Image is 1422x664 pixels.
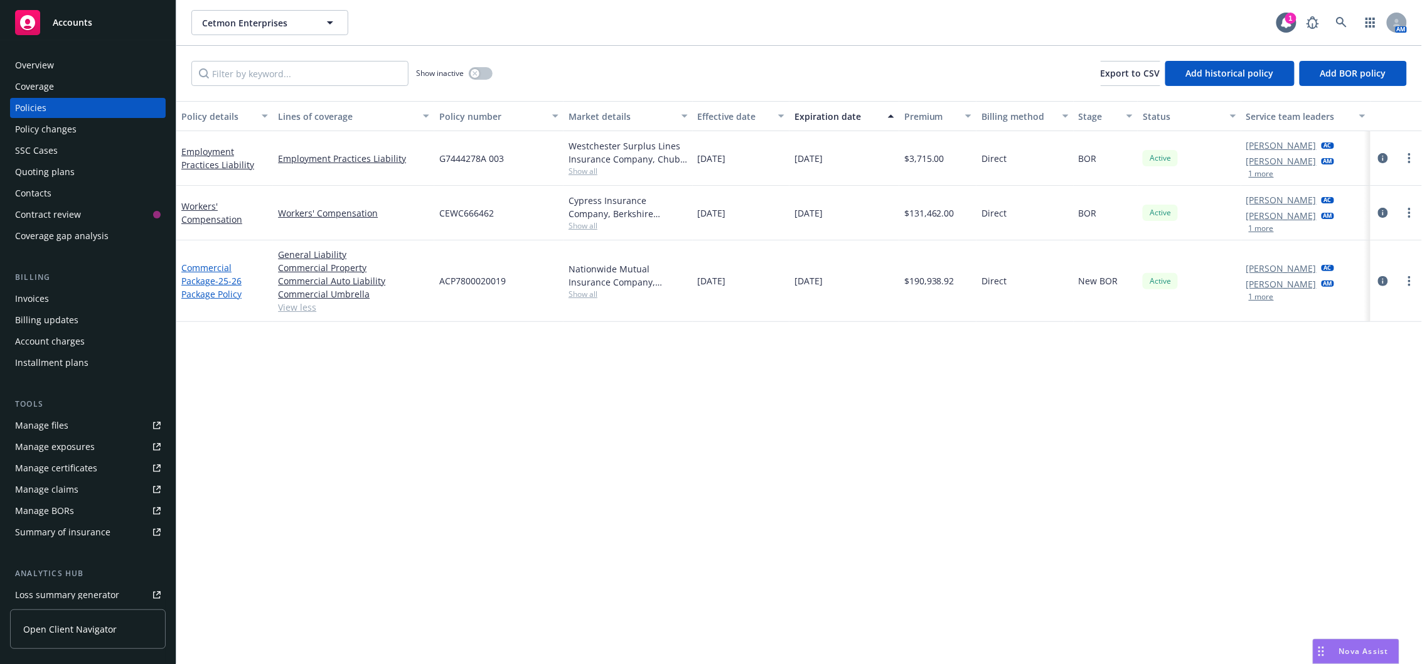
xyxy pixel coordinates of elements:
[1249,170,1274,178] button: 1 more
[15,458,97,478] div: Manage certificates
[191,10,348,35] button: Cetmon Enterprises
[439,274,506,287] span: ACP7800020019
[10,415,166,436] a: Manage files
[15,119,77,139] div: Policy changes
[1320,67,1386,79] span: Add BOR policy
[10,501,166,521] a: Manage BORs
[15,55,54,75] div: Overview
[1148,153,1173,164] span: Active
[899,101,976,131] button: Premium
[181,146,254,171] a: Employment Practices Liability
[569,166,688,176] span: Show all
[569,262,688,289] div: Nationwide Mutual Insurance Company, Nationwide Insurance Company
[10,271,166,284] div: Billing
[10,141,166,161] a: SSC Cases
[1246,154,1317,168] a: [PERSON_NAME]
[10,567,166,580] div: Analytics hub
[181,262,242,300] a: Commercial Package
[698,110,771,123] div: Effective date
[904,152,944,165] span: $3,715.00
[976,101,1073,131] button: Billing method
[1148,207,1173,218] span: Active
[10,162,166,182] a: Quoting plans
[191,61,409,86] input: Filter by keyword...
[439,152,504,165] span: G7444278A 003
[981,274,1007,287] span: Direct
[1246,277,1317,291] a: [PERSON_NAME]
[181,200,242,225] a: Workers' Compensation
[10,310,166,330] a: Billing updates
[15,98,46,118] div: Policies
[1148,276,1173,287] span: Active
[1241,101,1371,131] button: Service team leaders
[10,5,166,40] a: Accounts
[1246,110,1352,123] div: Service team leaders
[1246,193,1317,206] a: [PERSON_NAME]
[15,183,51,203] div: Contacts
[569,110,674,123] div: Market details
[698,274,726,287] span: [DATE]
[439,206,494,220] span: CEWC666462
[693,101,789,131] button: Effective date
[10,289,166,309] a: Invoices
[794,206,823,220] span: [DATE]
[416,68,464,78] span: Show inactive
[569,194,688,220] div: Cypress Insurance Company, Berkshire Hathaway Homestate Companies (BHHC)
[1246,209,1317,222] a: [PERSON_NAME]
[278,261,429,274] a: Commercial Property
[15,141,58,161] div: SSC Cases
[1300,10,1325,35] a: Report a Bug
[1101,61,1160,86] button: Export to CSV
[53,18,92,28] span: Accounts
[181,110,254,123] div: Policy details
[698,206,726,220] span: [DATE]
[1376,151,1391,166] a: circleInformation
[1165,61,1295,86] button: Add historical policy
[794,152,823,165] span: [DATE]
[1079,206,1097,220] span: BOR
[794,274,823,287] span: [DATE]
[904,274,954,287] span: $190,938.92
[1313,640,1329,663] div: Drag to move
[278,110,415,123] div: Lines of coverage
[10,226,166,246] a: Coverage gap analysis
[1246,262,1317,275] a: [PERSON_NAME]
[278,206,429,220] a: Workers' Compensation
[981,206,1007,220] span: Direct
[10,331,166,351] a: Account charges
[15,437,95,457] div: Manage exposures
[10,183,166,203] a: Contacts
[1339,646,1389,656] span: Nova Assist
[10,479,166,500] a: Manage claims
[1249,293,1274,301] button: 1 more
[10,458,166,478] a: Manage certificates
[15,289,49,309] div: Invoices
[273,101,434,131] button: Lines of coverage
[10,205,166,225] a: Contract review
[789,101,899,131] button: Expiration date
[10,119,166,139] a: Policy changes
[564,101,693,131] button: Market details
[15,162,75,182] div: Quoting plans
[278,301,429,314] a: View less
[1300,61,1407,86] button: Add BOR policy
[15,415,68,436] div: Manage files
[15,205,81,225] div: Contract review
[10,437,166,457] a: Manage exposures
[23,623,117,636] span: Open Client Navigator
[1143,110,1222,123] div: Status
[1074,101,1138,131] button: Stage
[1079,152,1097,165] span: BOR
[278,152,429,165] a: Employment Practices Liability
[1402,151,1417,166] a: more
[15,77,54,97] div: Coverage
[981,152,1007,165] span: Direct
[1079,274,1118,287] span: New BOR
[1358,10,1383,35] a: Switch app
[10,522,166,542] a: Summary of insurance
[10,98,166,118] a: Policies
[1376,205,1391,220] a: circleInformation
[1402,274,1417,289] a: more
[1079,110,1120,123] div: Stage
